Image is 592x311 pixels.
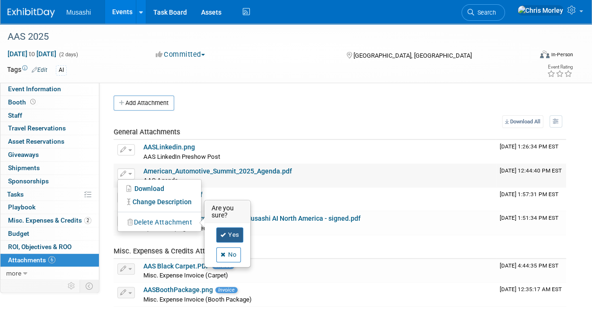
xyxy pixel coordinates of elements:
[500,191,558,198] span: Upload Timestamp
[118,182,201,195] a: Download
[6,269,21,277] span: more
[84,217,91,224] span: 2
[0,83,99,95] a: Event Information
[8,124,66,132] span: Travel Reservations
[547,65,573,69] div: Event Rating
[114,95,174,111] button: Add Attachment
[205,201,250,224] h3: Are you sure?
[8,85,61,93] span: Event Information
[7,65,47,76] td: Tags
[461,4,505,21] a: Search
[0,148,99,161] a: Giveaways
[540,51,549,58] img: Format-Inperson.png
[0,214,99,227] a: Misc. Expenses & Credits2
[114,128,180,136] span: General Attachments
[48,256,55,263] span: 6
[0,162,99,174] a: Shipments
[491,49,573,63] div: Event Format
[496,259,566,283] td: Upload Timestamp
[7,50,57,58] span: [DATE] [DATE]
[143,286,213,294] a: AASBoothPackage.png
[496,164,566,188] td: Upload Timestamp
[152,50,209,60] button: Committed
[0,135,99,148] a: Asset Reservations
[500,167,562,174] span: Upload Timestamp
[114,247,236,255] span: Misc. Expenses & Credits Attachments
[80,280,99,292] td: Toggle Event Tabs
[0,241,99,253] a: ROI, Objectives & ROO
[500,215,558,221] span: Upload Timestamp
[143,177,178,184] span: AAS Agenda
[8,216,91,224] span: Misc. Expenses & Credits
[143,215,361,222] a: Sponsorship Agreement_ AAS25 - Musashi AI North America - signed.pdf
[8,138,64,145] span: Asset Reservations
[496,283,566,306] td: Upload Timestamp
[28,98,37,105] span: Booth not reserved yet
[496,140,566,164] td: Upload Timestamp
[0,227,99,240] a: Budget
[8,203,35,211] span: Playbook
[0,96,99,109] a: Booth
[500,286,562,293] span: Upload Timestamp
[496,188,566,211] td: Upload Timestamp
[8,256,55,264] span: Attachments
[353,52,472,59] span: [GEOGRAPHIC_DATA], [GEOGRAPHIC_DATA]
[7,190,24,198] span: Tasks
[4,28,525,45] div: AAS 2025
[143,153,220,160] span: AAS LinkedIn Preshow Post
[143,296,252,303] span: Misc. Expense Invoice (Booth Package)
[143,167,292,175] a: American_Automotive_Summit_2025_Agenda.pdf
[551,51,573,58] div: In-Person
[8,98,37,106] span: Booth
[8,151,39,158] span: Giveaways
[0,109,99,122] a: Staff
[216,247,241,262] a: No
[58,52,78,58] span: (2 days)
[143,143,195,151] a: AASLinkedin.png
[8,8,55,17] img: ExhibitDay
[118,195,201,208] a: Change Description
[143,262,210,270] a: AAS Black Carpet.PDF
[56,65,67,75] div: AI
[517,5,564,16] img: Chris Morley
[0,201,99,214] a: Playbook
[500,262,558,269] span: Upload Timestamp
[474,9,496,16] span: Search
[32,67,47,73] a: Edit
[215,287,238,293] span: Invoice
[8,177,49,185] span: Sponsorships
[502,115,543,128] a: Download All
[8,243,71,251] span: ROI, Objectives & ROO
[27,50,36,58] span: to
[63,280,80,292] td: Personalize Event Tab Strip
[66,9,91,16] span: Musashi
[0,175,99,188] a: Sponsorships
[0,188,99,201] a: Tasks
[8,164,40,172] span: Shipments
[0,254,99,267] a: Attachments6
[0,122,99,135] a: Travel Reservations
[8,230,29,237] span: Budget
[0,267,99,280] a: more
[500,143,558,150] span: Upload Timestamp
[8,112,22,119] span: Staff
[496,211,566,235] td: Upload Timestamp
[123,216,197,229] button: Delete Attachment
[143,272,228,279] span: Misc. Expense Invoice (Carpet)
[216,227,244,242] a: Yes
